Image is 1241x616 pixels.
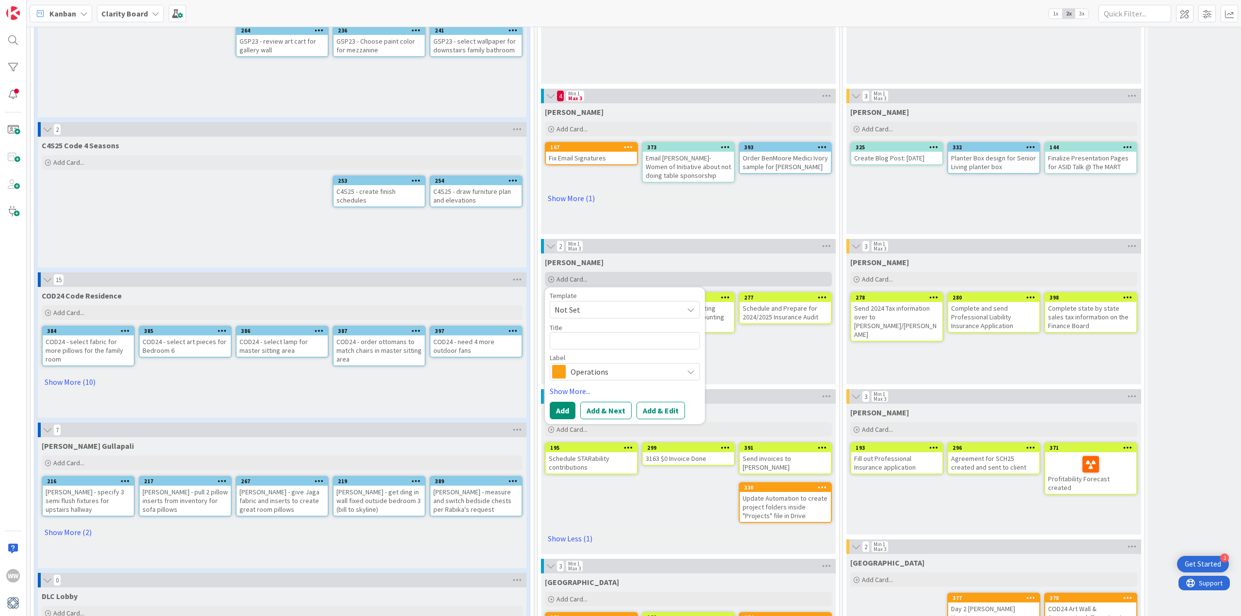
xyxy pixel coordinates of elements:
[545,107,604,117] span: Hannah
[647,144,734,151] div: 373
[43,477,134,486] div: 216
[740,152,831,173] div: Order BenMoore Medici Ivory sample for [PERSON_NAME]
[6,6,20,20] img: Visit kanbanzone.com
[739,482,832,523] a: 330Update Automation to create project folders inside "Projects" file in Drive
[947,142,1040,174] a: 332Planter Box design for Senior Living planter box
[430,35,522,56] div: GSP23 - select wallpaper for downstairs family bathroom
[647,444,734,451] div: 299
[642,442,735,466] a: 2993163 $0 Invoice Done
[557,425,588,434] span: Add Card...
[851,443,942,474] div: 193Fill out Professional Insurance application
[550,323,562,332] label: Title
[948,143,1039,173] div: 332Planter Box design for Senior Living planter box
[862,240,870,252] span: 3
[1044,442,1137,495] a: 371Profitability Forecast created
[435,328,522,334] div: 397
[6,596,20,610] img: avatar
[948,302,1039,332] div: Complete and send Professional Liability Insurance Application
[42,291,122,300] span: COD24 Code Residence
[739,442,832,474] a: 391Send invoices to [PERSON_NAME]
[851,143,942,152] div: 325
[237,486,328,516] div: [PERSON_NAME] - give Jaga fabric and inserts to create great room pillows
[1045,152,1136,173] div: Finalize Presentation Pages for ASID Talk @ The MART
[101,9,148,18] b: Clarity Board
[953,294,1039,301] div: 280
[862,425,893,434] span: Add Card...
[874,542,885,547] div: Min 1
[435,478,522,485] div: 389
[1185,559,1221,569] div: Get Started
[53,308,84,317] span: Add Card...
[144,328,231,334] div: 385
[545,442,638,474] a: 195Schedule STARability contributions
[953,595,1039,601] div: 377
[334,176,425,185] div: 253
[739,292,832,324] a: 277Schedule and Prepare for 2024/2025 Insurance Audit
[42,524,523,540] a: Show More (2)
[744,444,831,451] div: 391
[850,558,924,568] span: Devon
[338,328,425,334] div: 387
[557,90,564,102] span: 4
[744,294,831,301] div: 277
[237,26,328,56] div: 264GSP23 - review art cart for gallery wall
[568,91,580,96] div: Min 1
[850,442,943,474] a: 193Fill out Professional Insurance application
[874,91,885,96] div: Min 1
[643,143,734,152] div: 373
[643,443,734,465] div: 2993163 $0 Invoice Done
[850,408,909,417] span: Philip
[856,294,942,301] div: 278
[947,292,1040,333] a: 280Complete and send Professional Liability Insurance Application
[42,141,119,150] span: C4S25 Code 4 Seasons
[856,144,942,151] div: 325
[140,486,231,516] div: [PERSON_NAME] - pull 2 pillow inserts from inventory for sofa pillows
[53,424,61,436] span: 7
[740,483,831,492] div: 330
[874,547,886,552] div: Max 3
[236,476,329,517] a: 267[PERSON_NAME] - give Jaga fabric and inserts to create great room pillows
[430,176,522,185] div: 254
[334,185,425,206] div: C4S25 - create finish schedules
[430,25,523,57] a: 241GSP23 - select wallpaper for downstairs family bathroom
[740,492,831,522] div: Update Automation to create project folders inside "Projects" file in Drive
[1045,302,1136,332] div: Complete state by state sales tax information on the Finance Board
[1098,5,1171,22] input: Quick Filter...
[42,441,134,451] span: GULLA Gullapali
[140,477,231,516] div: 217[PERSON_NAME] - pull 2 pillow inserts from inventory for sofa pillows
[851,443,942,452] div: 193
[1045,293,1136,332] div: 398Complete state by state sales tax information on the Finance Board
[856,444,942,451] div: 193
[1050,444,1136,451] div: 371
[643,143,734,182] div: 373Email [PERSON_NAME]- Women of Initiative about not doing table sponsorship
[557,240,564,252] span: 2
[850,257,909,267] span: Walter
[430,175,523,207] a: 254C4S25 - draw furniture plan and elevations
[430,176,522,206] div: 254C4S25 - draw furniture plan and elevations
[241,328,328,334] div: 386
[334,335,425,365] div: COD24 - order ottomans to match chairs in master sitting area
[338,478,425,485] div: 219
[568,241,580,246] div: Min 1
[430,326,523,358] a: 397COD24 - need 4 more outdoor fans
[1177,556,1229,572] div: Open Get Started checklist, remaining modules: 3
[334,26,425,35] div: 236
[740,443,831,452] div: 391
[1045,143,1136,173] div: 144Finalize Presentation Pages for ASID Talk @ The MART
[947,442,1040,474] a: 296Agreement for SCH25 created and sent to client
[53,574,61,586] span: 0
[546,143,637,164] div: 167Fix Email Signatures
[237,327,328,357] div: 386COD24 - select lamp for master sitting area
[550,354,565,361] span: Label
[550,385,700,397] a: Show More...
[20,1,44,13] span: Support
[338,177,425,184] div: 253
[1220,553,1229,562] div: 3
[643,452,734,465] div: 3163 $0 Invoice Done
[740,483,831,522] div: 330Update Automation to create project folders inside "Projects" file in Drive
[546,143,637,152] div: 167
[546,443,637,474] div: 195Schedule STARability contributions
[334,477,425,516] div: 219[PERSON_NAME] - get ding in wall fixed outside bedroom 3 (bill to skyline)
[740,293,831,323] div: 277Schedule and Prepare for 2024/2025 Insurance Audit
[557,595,588,603] span: Add Card...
